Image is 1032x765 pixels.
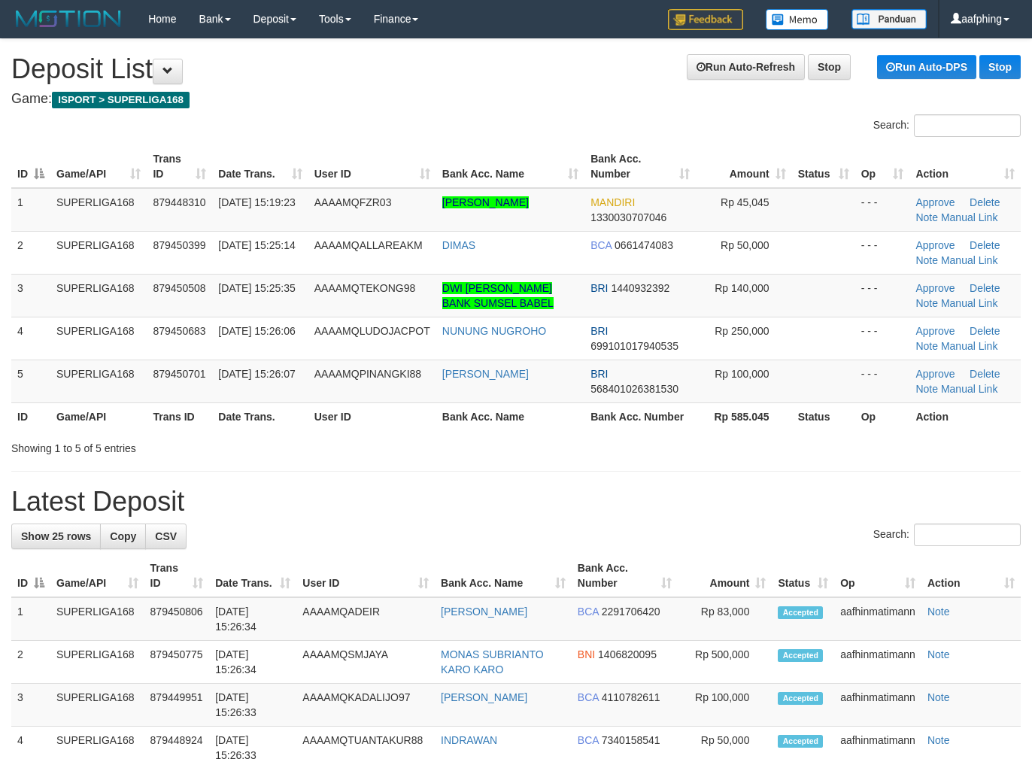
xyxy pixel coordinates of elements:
th: Date Trans.: activate to sort column ascending [209,554,296,597]
td: SUPERLIGA168 [50,231,147,274]
a: Note [927,691,950,703]
td: SUPERLIGA168 [50,684,144,727]
a: Note [915,383,938,395]
td: Rp 500,000 [678,641,772,684]
td: 2 [11,231,50,274]
span: Copy 0661474083 to clipboard [615,239,673,251]
span: AAAAMQTEKONG98 [314,282,416,294]
a: [PERSON_NAME] [441,606,527,618]
span: Copy 4110782611 to clipboard [602,691,660,703]
span: Copy 568401026381530 to clipboard [590,383,678,395]
th: Op: activate to sort column ascending [855,145,910,188]
a: MONAS SUBRIANTO KARO KARO [441,648,544,675]
td: AAAAMQSMJAYA [296,641,435,684]
a: [PERSON_NAME] [442,196,529,208]
h4: Game: [11,92,1021,107]
a: Note [915,211,938,223]
span: Accepted [778,606,823,619]
a: Approve [915,282,955,294]
a: Approve [915,239,955,251]
a: Delete [970,196,1000,208]
td: 3 [11,684,50,727]
span: [DATE] 15:25:14 [218,239,295,251]
a: Approve [915,368,955,380]
span: 879450399 [153,239,205,251]
th: Trans ID [147,402,212,430]
td: 5 [11,360,50,402]
td: Rp 100,000 [678,684,772,727]
span: BRI [590,282,608,294]
td: SUPERLIGA168 [50,188,147,232]
a: Manual Link [941,383,998,395]
span: AAAAMQALLAREAKM [314,239,423,251]
span: Rp 100,000 [715,368,769,380]
a: Note [927,606,950,618]
td: 1 [11,188,50,232]
span: Copy 7340158541 to clipboard [602,734,660,746]
th: Bank Acc. Name [436,402,584,430]
a: Delete [970,325,1000,337]
a: Approve [915,325,955,337]
span: 879448310 [153,196,205,208]
span: Copy 699101017940535 to clipboard [590,340,678,352]
th: Status: activate to sort column ascending [772,554,834,597]
td: SUPERLIGA168 [50,274,147,317]
th: Action: activate to sort column ascending [921,554,1021,597]
th: Amount: activate to sort column ascending [678,554,772,597]
td: aafhinmatimann [834,597,921,641]
a: Show 25 rows [11,524,101,549]
th: Bank Acc. Number [584,402,696,430]
a: Manual Link [941,340,998,352]
input: Search: [914,524,1021,546]
span: Rp 50,000 [721,239,769,251]
span: [DATE] 15:25:35 [218,282,295,294]
span: CSV [155,530,177,542]
a: NUNUNG NUGROHO [442,325,546,337]
a: Delete [970,282,1000,294]
th: ID [11,402,50,430]
label: Search: [873,524,1021,546]
th: Bank Acc. Name: activate to sort column ascending [435,554,572,597]
img: panduan.png [851,9,927,29]
span: BCA [578,734,599,746]
th: Trans ID: activate to sort column ascending [147,145,212,188]
span: BCA [590,239,612,251]
a: DWI [PERSON_NAME] BANK SUMSEL BABEL [442,282,554,309]
span: Show 25 rows [21,530,91,542]
a: Stop [979,55,1021,79]
th: Status: activate to sort column ascending [792,145,855,188]
td: SUPERLIGA168 [50,360,147,402]
th: User ID: activate to sort column ascending [308,145,436,188]
th: Date Trans. [212,402,308,430]
span: BCA [578,606,599,618]
th: Date Trans.: activate to sort column ascending [212,145,308,188]
td: - - - [855,317,910,360]
td: aafhinmatimann [834,641,921,684]
span: Accepted [778,735,823,748]
a: Manual Link [941,254,998,266]
span: Accepted [778,692,823,705]
img: Button%20Memo.svg [766,9,829,30]
td: 2 [11,641,50,684]
a: Stop [808,54,851,80]
th: Action [909,402,1021,430]
span: AAAAMQPINANGKI88 [314,368,421,380]
span: AAAAMQLUDOJACPOT [314,325,430,337]
h1: Deposit List [11,54,1021,84]
td: 879449951 [144,684,210,727]
span: [DATE] 15:26:06 [218,325,295,337]
th: Game/API: activate to sort column ascending [50,145,147,188]
a: Copy [100,524,146,549]
th: Bank Acc. Number: activate to sort column ascending [584,145,696,188]
span: Copy 1406820095 to clipboard [598,648,657,660]
td: 879450806 [144,597,210,641]
a: [PERSON_NAME] [442,368,529,380]
a: Manual Link [941,211,998,223]
span: BRI [590,368,608,380]
img: Feedback.jpg [668,9,743,30]
a: Run Auto-DPS [877,55,976,79]
td: Rp 83,000 [678,597,772,641]
span: MANDIRI [590,196,635,208]
a: [PERSON_NAME] [441,691,527,703]
span: 879450701 [153,368,205,380]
